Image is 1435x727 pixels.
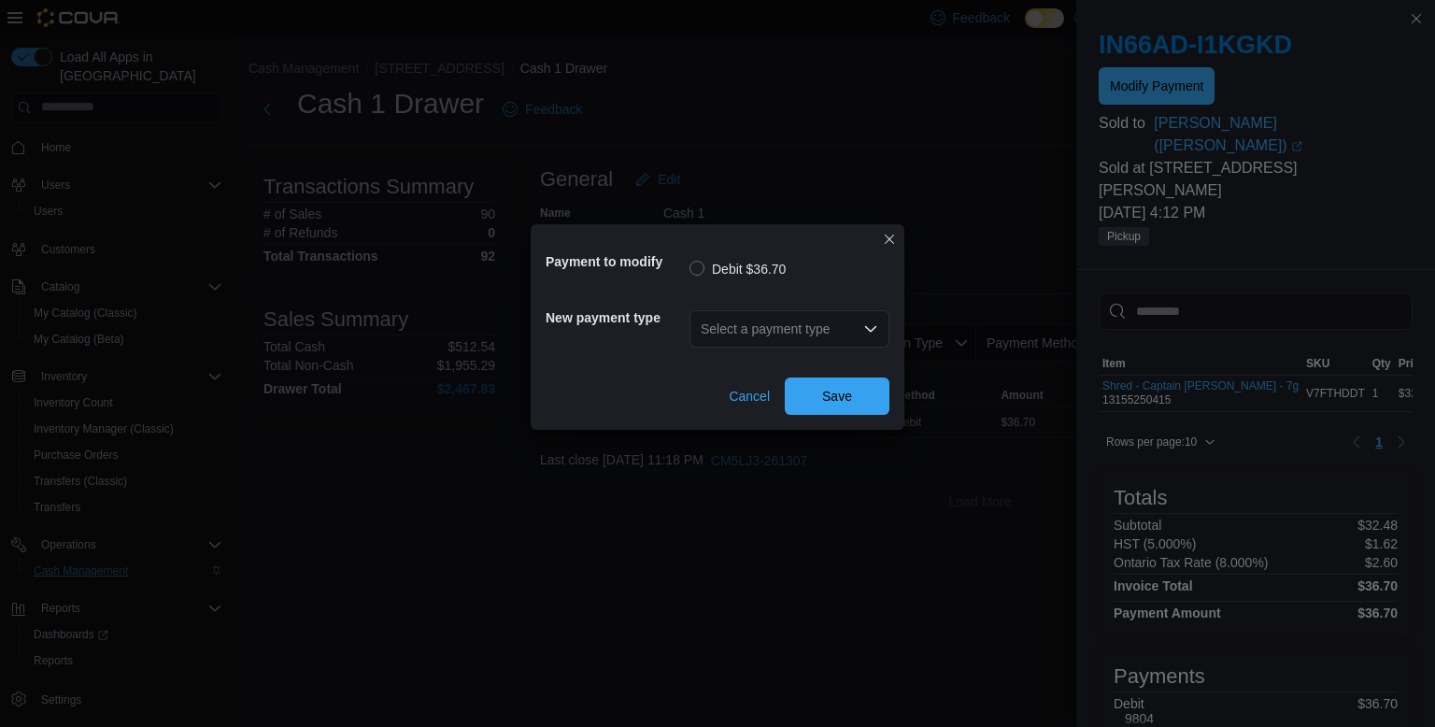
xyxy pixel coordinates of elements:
[863,321,878,336] button: Open list of options
[689,258,786,280] label: Debit $36.70
[721,378,777,415] button: Cancel
[878,228,901,250] button: Closes this modal window
[822,387,852,406] span: Save
[701,318,703,340] input: Accessible screen reader label
[546,243,686,280] h5: Payment to modify
[729,387,770,406] span: Cancel
[546,299,686,336] h5: New payment type
[785,378,889,415] button: Save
